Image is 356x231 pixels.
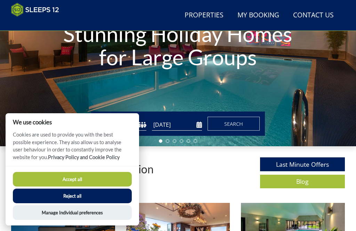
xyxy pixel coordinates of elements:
button: Accept all [13,172,132,187]
a: Privacy Policy and Cookie Policy [48,154,120,160]
a: Properties [182,8,226,23]
iframe: Customer reviews powered by Trustpilot [8,21,81,27]
span: Search [224,121,243,127]
a: Blog [260,175,345,188]
button: Search [208,117,260,131]
input: Arrival Date [152,119,202,131]
button: Reject all [13,189,132,203]
p: Cookies are used to provide you with the best possible experience. They also allow us to analyse ... [6,131,139,166]
h1: Stunning Holiday Homes for Large Groups [54,8,303,83]
a: My Booking [235,8,282,23]
img: Sleeps 12 [11,3,59,17]
h2: We use cookies [6,119,139,125]
a: Contact Us [290,8,337,23]
button: Manage Individual preferences [13,205,132,220]
a: Last Minute Offers [260,157,345,171]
